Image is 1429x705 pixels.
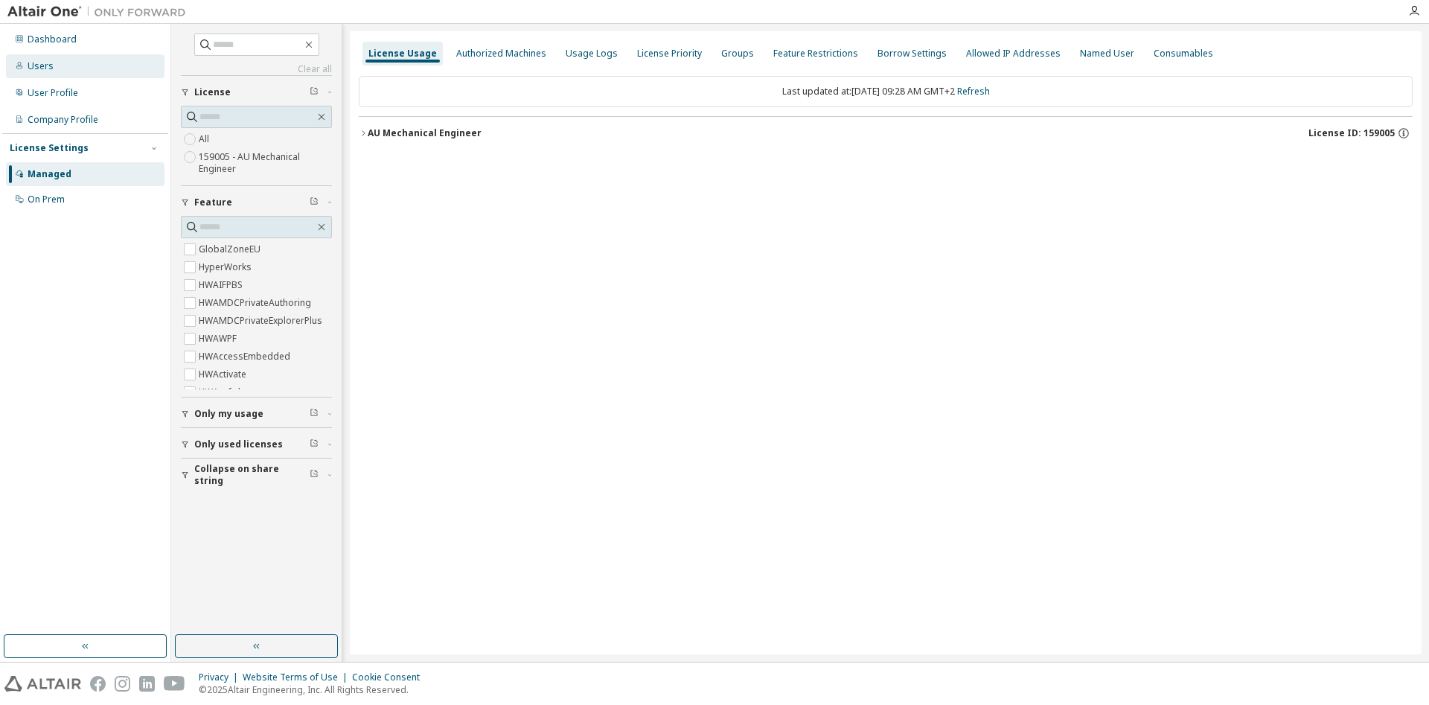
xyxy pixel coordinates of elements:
[310,469,319,481] span: Clear filter
[199,258,255,276] label: HyperWorks
[359,117,1413,150] button: AU Mechanical EngineerLicense ID: 159005
[199,148,332,178] label: 159005 - AU Mechanical Engineer
[194,463,310,487] span: Collapse on share string
[199,671,243,683] div: Privacy
[199,240,263,258] label: GlobalZoneEU
[721,48,754,60] div: Groups
[877,48,947,60] div: Borrow Settings
[181,398,332,430] button: Only my usage
[181,428,332,461] button: Only used licenses
[243,671,352,683] div: Website Terms of Use
[966,48,1061,60] div: Allowed IP Addresses
[352,671,429,683] div: Cookie Consent
[637,48,702,60] div: License Priority
[194,86,231,98] span: License
[310,86,319,98] span: Clear filter
[1308,127,1395,139] span: License ID: 159005
[90,676,106,692] img: facebook.svg
[199,130,212,148] label: All
[115,676,130,692] img: instagram.svg
[164,676,185,692] img: youtube.svg
[181,63,332,75] a: Clear all
[310,438,319,450] span: Clear filter
[566,48,618,60] div: Usage Logs
[1080,48,1134,60] div: Named User
[181,459,332,491] button: Collapse on share string
[194,197,232,208] span: Feature
[310,197,319,208] span: Clear filter
[199,348,293,366] label: HWAccessEmbedded
[199,294,314,312] label: HWAMDCPrivateAuthoring
[181,76,332,109] button: License
[199,330,240,348] label: HWAWPF
[456,48,546,60] div: Authorized Machines
[957,85,990,98] a: Refresh
[199,312,325,330] label: HWAMDCPrivateExplorerPlus
[181,186,332,219] button: Feature
[28,34,77,45] div: Dashboard
[199,366,249,383] label: HWActivate
[28,194,65,205] div: On Prem
[368,127,482,139] div: AU Mechanical Engineer
[194,408,263,420] span: Only my usage
[194,438,283,450] span: Only used licenses
[28,87,78,99] div: User Profile
[368,48,437,60] div: License Usage
[1154,48,1213,60] div: Consumables
[199,683,429,696] p: © 2025 Altair Engineering, Inc. All Rights Reserved.
[359,76,1413,107] div: Last updated at: [DATE] 09:28 AM GMT+2
[28,114,98,126] div: Company Profile
[28,168,71,180] div: Managed
[199,276,246,294] label: HWAIFPBS
[10,142,89,154] div: License Settings
[310,408,319,420] span: Clear filter
[773,48,858,60] div: Feature Restrictions
[199,383,246,401] label: HWAcufwh
[7,4,194,19] img: Altair One
[28,60,54,72] div: Users
[4,676,81,692] img: altair_logo.svg
[139,676,155,692] img: linkedin.svg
